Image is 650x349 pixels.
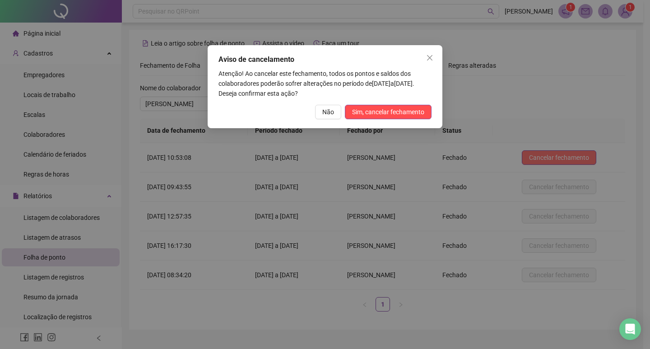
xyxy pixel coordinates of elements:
span: Atenção! Ao cancelar este fechamento, todos os pontos e saldos dos colaboradores poderão sofrer a... [218,70,411,87]
button: Sim, cancelar fechamento [345,105,432,119]
div: Open Intercom Messenger [619,318,641,340]
span: close [426,54,433,61]
span: Sim, cancelar fechamento [352,107,424,117]
button: Não [315,105,341,119]
button: Close [422,51,437,65]
span: Aviso de cancelamento [218,55,294,64]
span: Não [322,107,334,117]
p: [DATE] a [DATE] [218,69,432,98]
